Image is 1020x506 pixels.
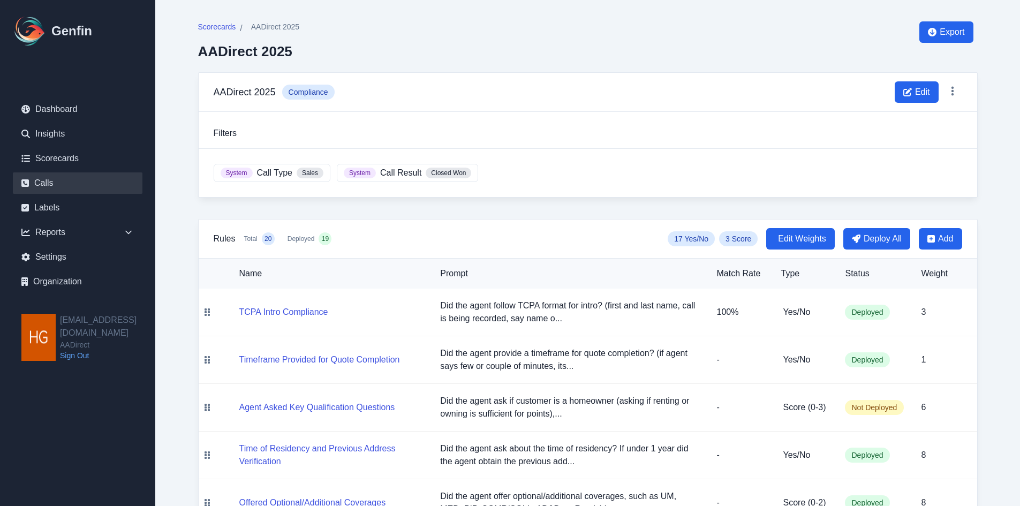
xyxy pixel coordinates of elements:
a: Labels [13,197,142,218]
h3: Rules [214,232,236,245]
h2: [EMAIL_ADDRESS][DOMAIN_NAME] [60,314,155,339]
span: AADirect [60,339,155,350]
p: Did the agent ask if customer is a homeowner (asking if renting or owning is sufficient for point... [440,395,699,420]
a: Scorecards [13,148,142,169]
span: 17 Yes/No [668,231,715,246]
span: Deploy All [864,232,902,245]
span: System [344,168,376,178]
span: Edit [915,86,930,99]
span: 1 [921,355,926,364]
div: Reports [13,222,142,243]
span: Add [938,232,953,245]
h5: Yes/No [783,449,828,462]
a: Agent Asked Key Qualification Questions [239,403,395,412]
a: Time of Residency and Previous Address Verification [239,457,424,466]
span: AADirect 2025 [251,21,299,32]
h3: AADirect 2025 [214,85,276,100]
span: Closed Won [426,168,471,178]
p: Did the agent ask about the time of residency? If under 1 year did the agent obtain the previous ... [440,442,699,468]
span: Call Type [257,167,292,179]
span: ( 0 - 3 ) [805,403,826,412]
h3: Filters [214,127,962,140]
button: Agent Asked Key Qualification Questions [239,401,395,414]
button: Deploy All [843,228,910,250]
button: Export [919,21,973,43]
button: Time of Residency and Previous Address Verification [239,442,424,468]
p: - [716,449,764,462]
span: Deployed [845,448,889,463]
a: Dashboard [13,99,142,120]
span: Call Result [380,167,421,179]
p: - [716,401,764,414]
a: Organization [13,271,142,292]
span: Sales [297,168,323,178]
button: Edit [895,81,939,103]
th: Prompt [432,259,708,289]
span: 6 [921,403,926,412]
p: Did the agent provide a timeframe for quote completion? (if agent says few or couple of minutes, ... [440,347,699,373]
h1: Genfin [51,22,92,40]
h5: Score [783,401,828,414]
span: Deployed [845,352,889,367]
span: System [221,168,253,178]
button: Edit Weights [766,228,835,250]
a: Sign Out [60,350,155,361]
a: Scorecards [198,21,236,35]
h2: AADirect 2025 [198,43,300,59]
span: Not Deployed [845,400,904,415]
span: 3 [921,307,926,316]
a: Insights [13,123,142,145]
span: 8 [921,450,926,459]
h5: Yes/No [783,306,828,319]
span: Deployed [288,235,315,243]
button: TCPA Intro Compliance [239,306,328,319]
span: Scorecards [198,21,236,32]
a: TCPA Intro Compliance [239,307,328,316]
span: Export [940,26,964,39]
a: Calls [13,172,142,194]
button: Timeframe Provided for Quote Completion [239,353,400,366]
th: Type [772,259,836,289]
span: 20 [265,235,271,243]
span: Deployed [845,305,889,320]
button: Add [919,228,962,250]
p: - [716,353,764,366]
th: Match Rate [708,259,772,289]
th: Status [836,259,912,289]
th: Weight [912,259,977,289]
a: Settings [13,246,142,268]
a: Timeframe Provided for Quote Completion [239,355,400,364]
th: Name [216,259,432,289]
p: 100% [716,306,764,319]
h5: Yes/No [783,353,828,366]
p: Did the agent follow TCPA format for intro? (first and last name, call is being recorded, say nam... [440,299,699,325]
img: Logo [13,14,47,48]
span: 19 [322,235,329,243]
span: / [240,22,242,35]
span: 3 Score [719,231,758,246]
span: Edit Weights [778,232,826,245]
span: Total [244,235,257,243]
span: Compliance [282,85,335,100]
img: hgarza@aadirect.com [21,314,56,361]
